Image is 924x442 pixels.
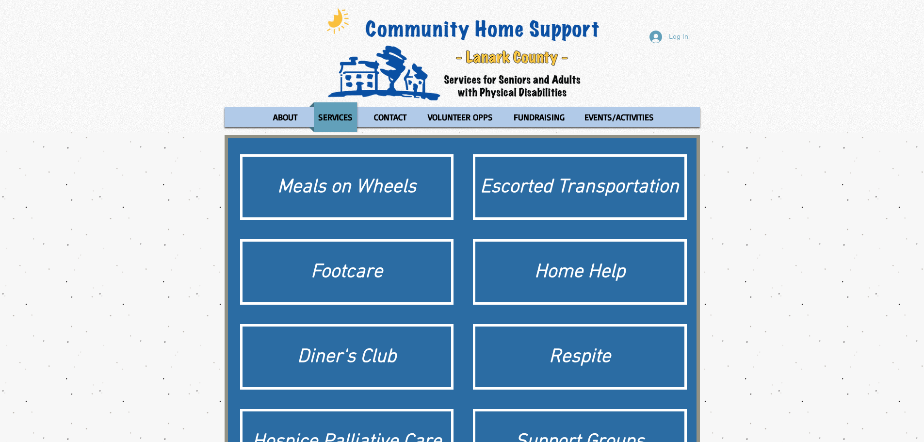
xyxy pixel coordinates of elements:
a: Respite [473,324,687,390]
a: Diner's Club [240,324,454,390]
button: Log In [643,28,695,46]
div: Meals on Wheels [247,174,447,201]
a: EVENTS/ACTIVITIES [575,102,663,132]
nav: Site [225,102,700,132]
a: Home Help [473,239,687,305]
span: Log In [665,32,692,42]
div: Escorted Transportation [480,174,680,201]
p: ABOUT [269,102,302,132]
p: EVENTS/ACTIVITIES [580,102,658,132]
a: Meals on Wheels [240,154,454,220]
div: Diner's Club [247,344,447,371]
div: Home Help [480,259,680,286]
p: FUNDRAISING [509,102,569,132]
p: SERVICES [314,102,357,132]
div: Footcare [247,259,447,286]
a: FUNDRAISING [504,102,573,132]
a: VOLUNTEER OPPS [419,102,502,132]
a: SERVICES [309,102,362,132]
a: Footcare [240,239,454,305]
p: CONTACT [370,102,411,132]
div: Respite [480,344,680,371]
a: Escorted Transportation [473,154,687,220]
p: VOLUNTEER OPPS [423,102,497,132]
a: ABOUT [263,102,307,132]
a: CONTACT [364,102,416,132]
